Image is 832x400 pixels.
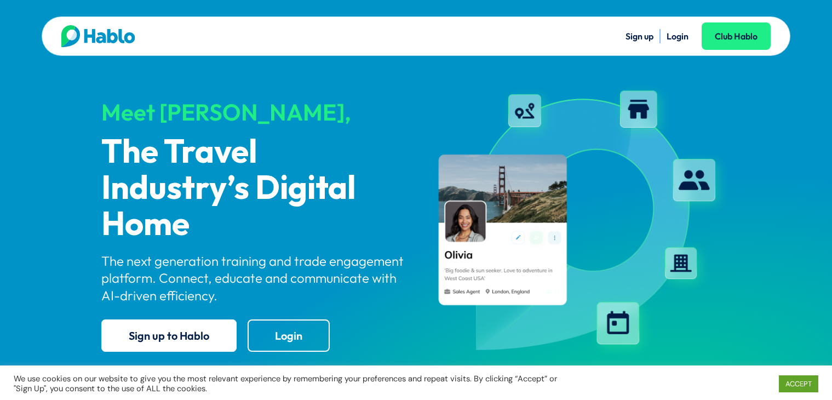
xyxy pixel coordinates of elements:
[626,31,653,42] a: Sign up
[667,31,688,42] a: Login
[702,22,771,50] a: Club Hablo
[14,374,577,393] div: We use cookies on our website to give you the most relevant experience by remembering your prefer...
[101,100,407,125] div: Meet [PERSON_NAME],
[248,319,330,352] a: Login
[61,25,135,47] img: Hablo logo main 2
[779,375,818,392] a: ACCEPT
[101,319,237,352] a: Sign up to Hablo
[426,82,731,361] img: hablo-profile-image
[101,253,407,304] p: The next generation training and trade engagement platform. Connect, educate and communicate with...
[101,135,407,243] p: The Travel Industry’s Digital Home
